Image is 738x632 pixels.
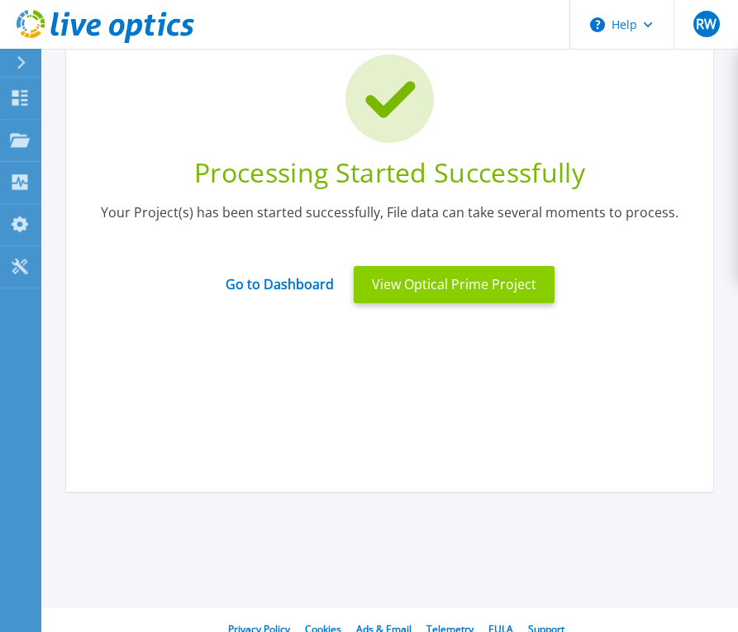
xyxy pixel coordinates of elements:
div: Processing Started Successfully [91,155,688,191]
button: View Optical Prime Project [354,266,555,303]
a: Go to Dashboard [226,263,334,293]
div: Your Project(s) has been started successfully, File data can take several moments to process. [91,203,688,244]
span: RW [696,17,717,31]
